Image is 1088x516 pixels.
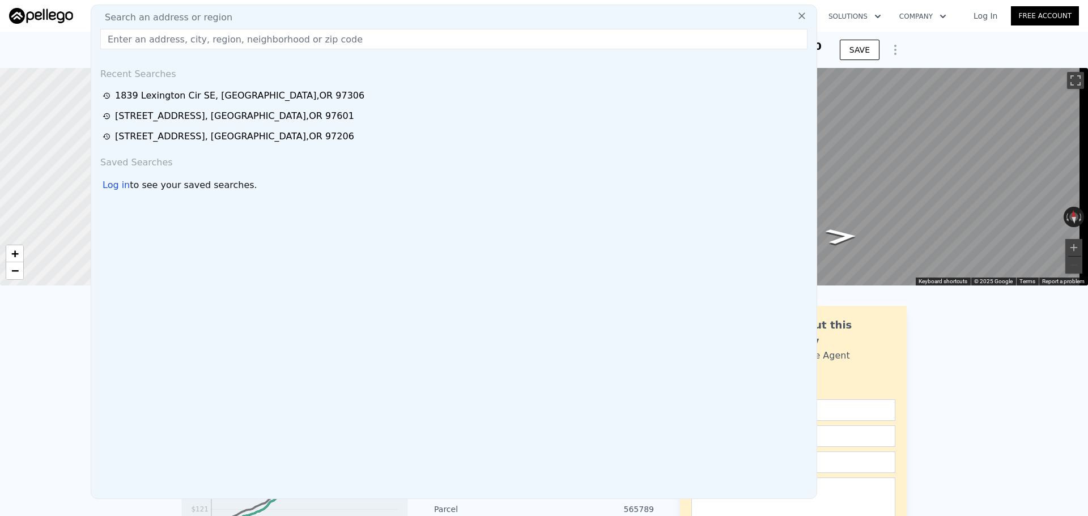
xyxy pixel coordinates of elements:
[1011,6,1079,25] a: Free Account
[11,246,19,261] span: +
[769,317,895,349] div: Ask about this property
[11,263,19,278] span: −
[813,225,870,248] path: Go East
[191,491,209,499] tspan: $151
[96,58,812,86] div: Recent Searches
[1078,207,1085,227] button: Rotate clockwise
[103,109,809,123] a: [STREET_ADDRESS], [GEOGRAPHIC_DATA],OR 97601
[103,89,809,103] a: 1839 Lexington Cir SE, [GEOGRAPHIC_DATA],OR 97306
[1065,257,1082,274] button: Zoom out
[115,89,364,103] div: 1839 Lexington Cir SE , [GEOGRAPHIC_DATA] , OR 97306
[9,8,73,24] img: Pellego
[191,505,209,513] tspan: $121
[974,278,1013,284] span: © 2025 Google
[1065,239,1082,256] button: Zoom in
[96,147,812,174] div: Saved Searches
[115,130,354,143] div: [STREET_ADDRESS] , [GEOGRAPHIC_DATA] , OR 97206
[96,11,232,24] span: Search an address or region
[890,6,955,27] button: Company
[544,504,654,515] div: 565789
[103,130,809,143] a: [STREET_ADDRESS], [GEOGRAPHIC_DATA],OR 97206
[919,278,967,285] button: Keyboard shortcuts
[103,178,130,192] div: Log in
[434,504,544,515] div: Parcel
[960,10,1011,22] a: Log In
[840,40,879,60] button: SAVE
[1069,206,1079,227] button: Reset the view
[819,6,890,27] button: Solutions
[1067,72,1084,89] button: Toggle fullscreen view
[130,178,257,192] span: to see your saved searches.
[6,262,23,279] a: Zoom out
[1064,207,1070,227] button: Rotate counterclockwise
[884,39,907,61] button: Show Options
[100,29,807,49] input: Enter an address, city, region, neighborhood or zip code
[1019,278,1035,284] a: Terms (opens in new tab)
[1042,278,1085,284] a: Report a problem
[115,109,354,123] div: [STREET_ADDRESS] , [GEOGRAPHIC_DATA] , OR 97601
[6,245,23,262] a: Zoom in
